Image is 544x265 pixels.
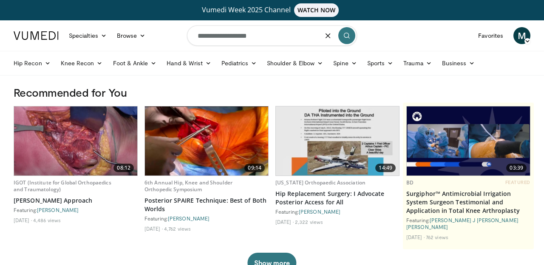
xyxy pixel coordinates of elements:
img: 586e461b-ed80-438a-9301-be991573d46a.620x360_q85_upscale.jpg [145,106,268,176]
h3: Recommended for You [14,86,530,99]
li: [DATE] [406,234,425,240]
a: [PERSON_NAME] [168,215,210,221]
span: WATCH NOW [294,3,339,17]
a: 14:49 [276,106,399,176]
li: 4,762 views [164,225,191,232]
a: Favorites [473,27,508,44]
a: Business [437,55,480,72]
span: FEATURED [505,179,530,185]
a: BD [406,179,414,186]
a: Foot & Ankle [108,55,162,72]
li: [DATE] [14,217,32,223]
li: 2,322 views [295,218,323,225]
div: Featuring: [144,215,269,222]
span: 08:12 [113,164,134,172]
a: Hip Recon [8,55,56,72]
a: IGOT (Institute for Global Orthopaedics and Traumatology) [14,179,111,193]
a: Shoulder & Elbow [262,55,328,72]
a: 09:14 [145,106,268,176]
img: 39762d64-3502-4556-8712-5962534d57cb.620x360_q85_upscale.jpg [14,106,137,176]
a: 03:39 [407,106,530,176]
a: [PERSON_NAME] [37,207,79,213]
a: Vumedi Week 2025 ChannelWATCH NOW [15,3,529,17]
a: Hip Replacement Surgery: I Advocate Posterior Access for All [275,190,399,206]
a: Hand & Wrist [161,55,216,72]
a: 08:12 [14,106,137,176]
span: 03:39 [506,164,527,172]
img: 21edfc83-ec83-4df6-b816-0b267dd9a881.620x360_q85_upscale.jpg [276,106,399,176]
a: [PERSON_NAME] [299,209,340,215]
li: [DATE] [275,218,294,225]
a: Spine [328,55,362,72]
a: M [513,27,530,44]
a: Knee Recon [56,55,108,72]
input: Search topics, interventions [187,25,357,46]
a: Trauma [398,55,437,72]
img: VuMedi Logo [14,31,59,40]
span: 09:14 [244,164,265,172]
div: Featuring: [14,206,138,213]
div: Featuring: [406,217,530,230]
a: Posterior SPAIRE Technique: Best of Both Worlds [144,196,269,213]
li: 762 views [426,234,448,240]
a: Specialties [64,27,112,44]
a: Surgiphor™ Antimicrobial Irrigation System Surgeon Testimonial and Application in Total Knee Arth... [406,190,530,215]
img: 70422da6-974a-44ac-bf9d-78c82a89d891.620x360_q85_upscale.jpg [407,106,530,176]
a: [PERSON_NAME] J [PERSON_NAME] [PERSON_NAME] [406,217,518,230]
a: 6th Annual Hip, Knee and Shoulder Orthopedic Symposium [144,179,232,193]
a: [US_STATE] Orthopaedic Association [275,179,365,186]
li: 4,486 views [33,217,61,223]
a: Sports [362,55,399,72]
a: Pediatrics [216,55,262,72]
a: Browse [112,27,151,44]
span: 14:49 [375,164,396,172]
li: [DATE] [144,225,163,232]
div: Featuring: [275,208,399,215]
a: [PERSON_NAME] Approach [14,196,138,205]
